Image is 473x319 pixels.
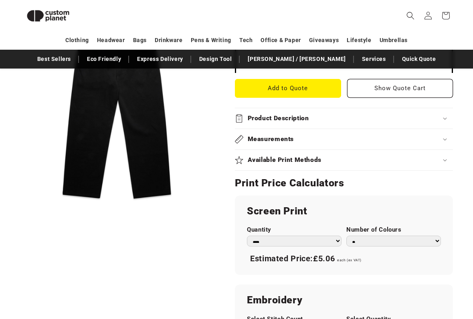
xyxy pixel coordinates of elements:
[247,226,342,234] label: Quantity
[248,135,294,143] h2: Measurements
[83,52,125,66] a: Eco Friendly
[155,33,182,47] a: Drinkware
[133,33,147,47] a: Bags
[133,52,187,66] a: Express Delivery
[244,52,350,66] a: [PERSON_NAME] / [PERSON_NAME]
[235,177,453,190] h2: Print Price Calculators
[20,3,76,28] img: Custom Planet
[235,108,453,129] summary: Product Description
[235,129,453,149] summary: Measurements
[346,226,441,234] label: Number of Colours
[235,150,453,170] summary: Available Print Methods
[195,52,236,66] a: Design Tool
[33,52,75,66] a: Best Sellers
[97,33,125,47] a: Headwear
[248,156,322,164] h2: Available Print Methods
[347,79,453,98] button: Show Quote Cart
[402,7,419,24] summary: Search
[65,33,89,47] a: Clothing
[398,52,440,66] a: Quick Quote
[191,33,231,47] a: Pens & Writing
[347,33,371,47] a: Lifestyle
[380,33,408,47] a: Umbrellas
[235,79,341,98] : Add to Quote
[248,114,309,123] h2: Product Description
[20,12,215,207] media-gallery: Gallery Viewer
[358,52,390,66] a: Services
[309,33,339,47] a: Giveaways
[336,232,473,319] iframe: Chat Widget
[247,250,441,267] div: Estimated Price:
[313,254,335,263] span: £5.06
[247,205,441,218] h2: Screen Print
[261,33,301,47] a: Office & Paper
[239,33,253,47] a: Tech
[247,294,441,307] h2: Embroidery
